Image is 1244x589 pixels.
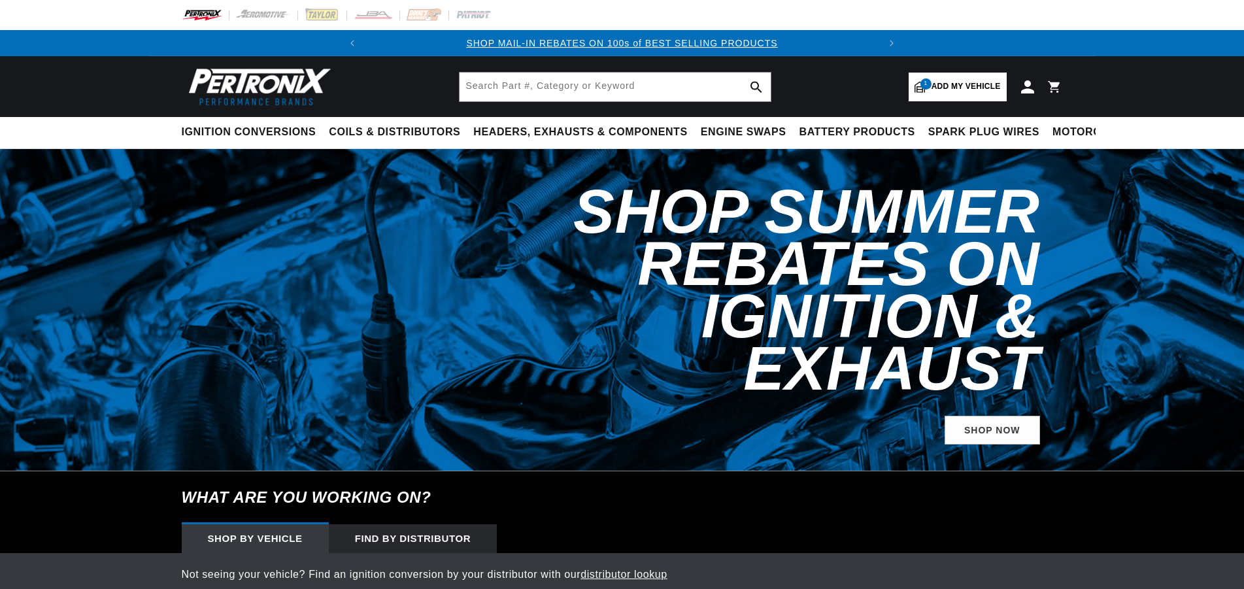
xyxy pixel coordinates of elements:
span: Engine Swaps [701,126,786,139]
p: Not seeing your vehicle? Find an ignition conversion by your distributor with our [182,566,1063,583]
slideshow-component: Translation missing: en.sections.announcements.announcement_bar [149,30,1096,56]
a: SHOP MAIL-IN REBATES ON 100s of BEST SELLING PRODUCTS [466,38,777,48]
summary: Battery Products [793,117,922,148]
a: 1Add my vehicle [909,73,1007,101]
span: Add my vehicle [932,80,1001,93]
summary: Ignition Conversions [182,117,323,148]
summary: Headers, Exhausts & Components [467,117,694,148]
div: 1 of 2 [365,36,879,50]
button: Translation missing: en.sections.announcements.previous_announcement [339,30,365,56]
div: Find by Distributor [329,524,497,553]
span: Battery Products [799,126,915,139]
div: Shop by vehicle [182,524,329,553]
img: Pertronix [182,64,332,109]
span: Headers, Exhausts & Components [473,126,687,139]
div: Announcement [365,36,879,50]
summary: Spark Plug Wires [922,117,1046,148]
h2: Shop Summer Rebates on Ignition & Exhaust [481,186,1040,395]
span: 1 [920,78,932,90]
summary: Motorcycle [1046,117,1137,148]
summary: Engine Swaps [694,117,793,148]
span: Ignition Conversions [182,126,316,139]
summary: Coils & Distributors [322,117,467,148]
button: search button [742,73,771,101]
span: Motorcycle [1052,126,1130,139]
input: Search Part #, Category or Keyword [460,73,771,101]
h6: What are you working on? [149,471,1096,524]
span: Spark Plug Wires [928,126,1039,139]
a: Shop Now [945,416,1040,445]
button: Translation missing: en.sections.announcements.next_announcement [879,30,905,56]
span: Coils & Distributors [329,126,460,139]
a: distributor lookup [580,569,667,580]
